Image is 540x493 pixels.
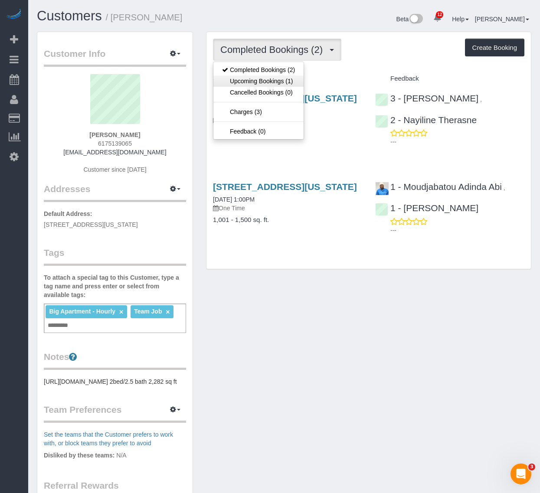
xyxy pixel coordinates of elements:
[213,216,362,224] h4: 1,001 - 1,500 sq. ft.
[213,204,362,212] p: One Time
[98,140,132,147] span: 6175139065
[44,47,186,67] legend: Customer Info
[475,16,529,23] a: [PERSON_NAME]
[213,106,304,118] a: Charges (3)
[44,451,115,460] label: Disliked by these teams:
[409,14,423,25] img: New interface
[390,137,524,146] p: ---
[106,13,183,22] small: / [PERSON_NAME]
[44,273,186,299] label: To attach a special tag to this Customer, type a tag name and press enter or select from availabl...
[89,131,140,138] strong: [PERSON_NAME]
[44,403,186,423] legend: Team Preferences
[37,8,102,23] a: Customers
[213,39,341,61] button: Completed Bookings (2)
[213,126,304,137] a: Feedback (0)
[44,246,186,266] legend: Tags
[429,9,446,28] a: 12
[44,221,138,228] span: [STREET_ADDRESS][US_STATE]
[396,16,423,23] a: Beta
[465,39,524,57] button: Create Booking
[166,308,170,316] a: ×
[375,182,502,192] a: 1 - Moudjabatou Adinda Abi
[213,64,304,75] a: Completed Bookings (2)
[375,115,477,125] a: 2 - Nayiline Therasne
[504,184,505,191] span: ,
[511,464,531,484] iframe: Intercom live chat
[213,182,357,192] a: [STREET_ADDRESS][US_STATE]
[480,96,482,103] span: ,
[44,350,186,370] legend: Notes
[528,464,535,470] span: 3
[375,75,524,82] h4: Feedback
[376,182,389,195] img: 1 - Moudjabatou Adinda Abi
[134,308,162,315] span: Team Job
[83,166,146,173] span: Customer since [DATE]
[220,44,327,55] span: Completed Bookings (2)
[213,196,255,203] a: [DATE] 1:00PM
[213,87,304,98] a: Cancelled Bookings (0)
[44,209,92,218] label: Default Address:
[5,9,23,21] img: Automaid Logo
[375,93,478,103] a: 3 - [PERSON_NAME]
[375,203,478,213] a: 1 - [PERSON_NAME]
[119,308,123,316] a: ×
[63,149,166,156] a: [EMAIL_ADDRESS][DOMAIN_NAME]
[49,308,115,315] span: Big Apartment - Hourly
[44,431,173,447] a: Set the teams that the Customer prefers to work with, or block teams they prefer to avoid
[213,75,304,87] a: Upcoming Bookings (1)
[116,452,126,459] span: N/A
[436,11,443,18] span: 12
[390,226,524,235] p: ---
[44,377,186,386] pre: [URL][DOMAIN_NAME] 2bed/2.5 bath 2,282 sq ft
[452,16,469,23] a: Help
